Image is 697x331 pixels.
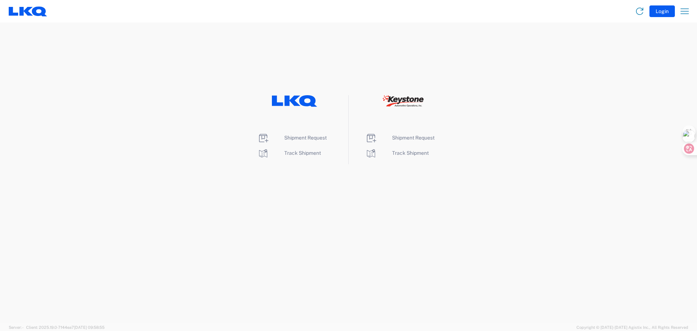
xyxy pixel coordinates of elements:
a: Shipment Request [365,135,435,141]
span: Shipment Request [284,135,327,141]
span: Track Shipment [284,150,321,156]
a: Track Shipment [257,150,321,156]
span: Client: 2025.19.0-7f44ea7 [26,325,105,330]
a: Shipment Request [257,135,327,141]
span: Copyright © [DATE]-[DATE] Agistix Inc., All Rights Reserved [576,324,688,331]
span: Shipment Request [392,135,435,141]
button: Login [649,5,675,17]
span: [DATE] 09:58:55 [74,325,105,330]
span: Server: - [9,325,23,330]
a: Track Shipment [365,150,429,156]
span: Track Shipment [392,150,429,156]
